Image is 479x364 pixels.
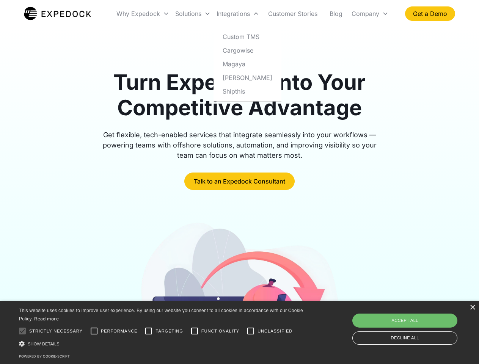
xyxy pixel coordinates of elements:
[324,1,349,27] a: Blog
[175,10,201,17] div: Solutions
[19,340,306,348] div: Show details
[19,354,70,358] a: Powered by cookie-script
[24,6,91,21] a: home
[214,27,281,101] nav: Integrations
[19,308,303,322] span: This website uses cookies to improve user experience. By using our website you consent to all coo...
[405,6,455,21] a: Get a Demo
[214,1,262,27] div: Integrations
[353,282,479,364] iframe: Chat Widget
[113,1,172,27] div: Why Expedock
[217,10,250,17] div: Integrations
[28,342,60,346] span: Show details
[172,1,214,27] div: Solutions
[24,6,91,21] img: Expedock Logo
[184,173,295,190] a: Talk to an Expedock Consultant
[94,130,385,160] div: Get flexible, tech-enabled services that integrate seamlessly into your workflows — powering team...
[34,316,59,322] a: Read more
[217,71,278,84] a: [PERSON_NAME]
[217,84,278,98] a: Shipthis
[94,70,385,121] h1: Turn Expedock Into Your Competitive Advantage
[217,43,278,57] a: Cargowise
[352,10,379,17] div: Company
[258,328,292,334] span: Unclassified
[155,328,183,334] span: Targeting
[116,10,160,17] div: Why Expedock
[29,328,83,334] span: Strictly necessary
[262,1,324,27] a: Customer Stories
[101,328,138,334] span: Performance
[349,1,391,27] div: Company
[217,30,278,43] a: Custom TMS
[201,328,239,334] span: Functionality
[217,57,278,71] a: Magaya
